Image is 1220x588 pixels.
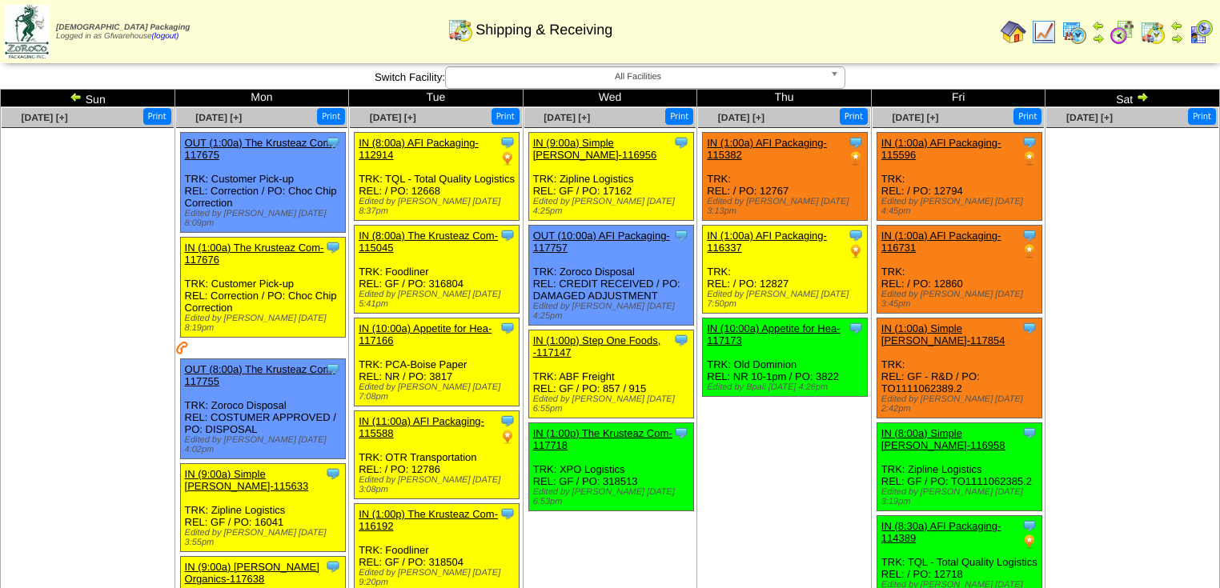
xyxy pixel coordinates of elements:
td: Mon [175,90,349,107]
td: Fri [871,90,1045,107]
div: Edited by [PERSON_NAME] [DATE] 8:37pm [359,197,519,216]
img: Tooltip [1021,134,1037,150]
div: Edited by [PERSON_NAME] [DATE] 6:53pm [533,487,693,506]
span: [DATE] [+] [544,112,590,123]
img: Tooltip [500,320,516,336]
img: Tooltip [1021,320,1037,336]
div: TRK: REL: / PO: 12767 [703,133,868,221]
img: calendarinout.gif [1140,19,1166,45]
button: Print [840,108,868,125]
button: Print [665,108,693,125]
div: TRK: Old Dominion REL: NR 10-1pm / PO: 3822 [703,318,868,397]
button: Print [317,108,345,125]
img: Tooltip [1021,227,1037,243]
img: Tooltip [500,134,516,150]
a: IN (1:00a) AFI Packaging-115596 [881,137,1001,161]
div: Edited by [PERSON_NAME] [DATE] 4:25pm [533,302,693,321]
div: Edited by [PERSON_NAME] [DATE] 3:19pm [881,487,1041,506]
img: Tooltip [500,506,516,522]
a: IN (1:00a) AFI Packaging-116337 [707,230,827,254]
img: arrowright.gif [1092,32,1105,45]
img: arrowleft.gif [1170,19,1183,32]
img: Tooltip [500,227,516,243]
a: IN (9:00a) Simple [PERSON_NAME]-116956 [533,137,657,161]
div: Edited by [PERSON_NAME] [DATE] 9:20pm [359,568,519,587]
span: [DATE] [+] [370,112,416,123]
div: TRK: Zoroco Disposal REL: CREDIT RECEIVED / PO: DAMAGED ADJUSTMENT [528,226,693,326]
img: calendarblend.gif [1110,19,1135,45]
a: IN (1:00p) Step One Foods, -117147 [533,334,661,358]
button: Print [492,108,520,125]
a: [DATE] [+] [22,112,68,123]
div: TRK: Customer Pick-up REL: Correction / PO: Choc Chip Correction [180,133,345,233]
button: Print [1188,108,1216,125]
img: PO [500,429,516,445]
div: Edited by Bpali [DATE] 4:26pm [707,382,867,392]
a: IN (10:00a) Appetite for Hea-117173 [707,322,840,346]
div: Edited by [PERSON_NAME] [DATE] 8:09pm [185,209,345,228]
div: Edited by [PERSON_NAME] [DATE] 2:42pm [881,394,1041,414]
img: Tooltip [325,558,341,574]
button: Print [1013,108,1041,125]
a: OUT (1:00a) The Krusteaz Com-117675 [185,137,335,161]
img: Tooltip [848,134,864,150]
a: IN (1:00p) The Krusteaz Com-117718 [533,427,672,451]
img: Tooltip [1021,425,1037,441]
a: [DATE] [+] [718,112,765,123]
img: PO [848,150,864,166]
a: IN (9:00a) [PERSON_NAME] Organics-117638 [185,561,319,585]
a: IN (8:00a) AFI Packaging-112914 [359,137,479,161]
a: [DATE] [+] [1066,112,1113,123]
span: All Facilities [452,67,824,86]
div: Edited by [PERSON_NAME] [DATE] 3:45pm [881,290,1041,309]
div: Edited by [PERSON_NAME] [DATE] 5:41pm [359,290,519,309]
a: (logout) [152,32,179,41]
div: TRK: Zipline Logistics REL: GF / PO: 17162 [528,133,693,221]
div: Edited by [PERSON_NAME] [DATE] 7:50pm [707,290,867,309]
img: PO [500,150,516,166]
img: Tooltip [673,425,689,441]
img: home.gif [1001,19,1026,45]
img: Tooltip [848,227,864,243]
td: Thu [697,90,872,107]
div: TRK: Zoroco Disposal REL: COSTUMER APPROVED / PO: DISPOSAL [180,359,345,459]
div: Edited by [PERSON_NAME] [DATE] 7:08pm [359,382,519,402]
a: IN (1:00a) AFI Packaging-115382 [707,137,827,161]
div: TRK: XPO Logistics REL: GF / PO: 318513 [528,423,693,511]
div: TRK: REL: / PO: 12827 [703,226,868,314]
a: IN (1:00a) AFI Packaging-116731 [881,230,1001,254]
div: Edited by [PERSON_NAME] [DATE] 4:02pm [185,435,345,454]
div: Edited by [PERSON_NAME] [DATE] 4:45pm [881,197,1041,216]
a: IN (1:00p) The Krusteaz Com-116192 [359,508,498,532]
a: IN (8:00a) The Krusteaz Com-115045 [359,230,498,254]
img: line_graph.gif [1031,19,1057,45]
span: [DEMOGRAPHIC_DATA] Packaging [56,23,190,32]
div: TRK: Customer Pick-up REL: Correction / PO: Choc Chip Correction [180,238,345,338]
img: Tooltip [500,413,516,429]
a: [DATE] [+] [195,112,242,123]
img: Tooltip [673,134,689,150]
span: Logged in as Gfwarehouse [56,23,190,41]
div: TRK: ABF Freight REL: GF / PO: 857 / 915 [528,330,693,418]
img: arrowright.gif [1136,90,1149,103]
a: IN (1:00a) The Krusteaz Com-117676 [185,242,324,266]
div: Edited by [PERSON_NAME] [DATE] 6:55pm [533,394,693,414]
a: OUT (10:00a) AFI Packaging-117757 [533,230,670,254]
div: Edited by [PERSON_NAME] [DATE] 3:55pm [185,528,345,547]
a: IN (10:00a) Appetite for Hea-117166 [359,322,492,346]
div: Edited by [PERSON_NAME] [DATE] 3:08pm [359,475,519,494]
td: Wed [523,90,697,107]
img: Tooltip [673,332,689,348]
a: IN (8:00a) Simple [PERSON_NAME]-116958 [881,427,1005,451]
div: TRK: REL: / PO: 12794 [877,133,1041,221]
div: TRK: OTR Transportation REL: / PO: 12786 [355,411,520,499]
img: arrowleft.gif [70,90,82,103]
button: Print [143,108,171,125]
a: OUT (8:00a) The Krusteaz Com-117755 [185,363,335,387]
div: TRK: PCA-Boise Paper REL: NR / PO: 3817 [355,318,520,406]
img: Tooltip [325,134,341,150]
a: IN (1:00a) Simple [PERSON_NAME]-117854 [881,322,1005,346]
